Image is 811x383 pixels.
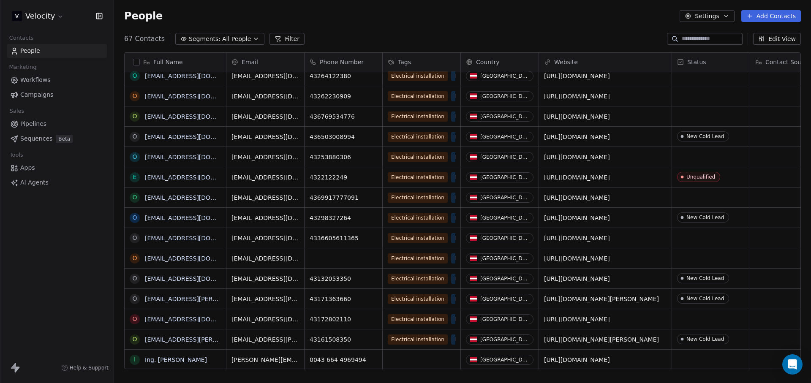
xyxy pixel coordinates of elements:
span: [EMAIL_ADDRESS][DOMAIN_NAME] [231,214,299,222]
a: [URL][DOMAIN_NAME] [544,93,610,100]
span: [PERSON_NAME][EMAIL_ADDRESS][PERSON_NAME][DOMAIN_NAME] [231,356,299,364]
div: [GEOGRAPHIC_DATA] [480,316,530,322]
span: 0043 664 4969494 [310,356,377,364]
span: [EMAIL_ADDRESS][DOMAIN_NAME] [231,112,299,121]
div: New Cold Lead [686,296,724,302]
div: [GEOGRAPHIC_DATA] [480,93,530,99]
div: [GEOGRAPHIC_DATA] [480,235,530,241]
div: o [132,132,137,141]
div: [GEOGRAPHIC_DATA] [480,215,530,221]
span: Electricians [451,253,487,263]
span: Electrical installation [388,193,448,203]
div: o [132,112,137,121]
span: Electrical installation [388,71,448,81]
span: Electricians [451,193,487,203]
a: [EMAIL_ADDRESS][PERSON_NAME][DOMAIN_NAME] [145,296,297,302]
a: [EMAIL_ADDRESS][DOMAIN_NAME] [145,316,248,323]
a: [URL][DOMAIN_NAME] [544,215,610,221]
span: All People [222,35,251,43]
div: Unqualified [686,174,715,180]
span: [EMAIL_ADDRESS][DOMAIN_NAME] [231,92,299,101]
div: o [132,152,137,161]
button: Settings [680,10,734,22]
a: [EMAIL_ADDRESS][DOMAIN_NAME] [145,275,248,282]
a: [URL][DOMAIN_NAME] [544,275,610,282]
div: [GEOGRAPHIC_DATA] [480,73,530,79]
span: Electricians [451,213,487,223]
span: Marketing [5,61,40,73]
a: [URL][DOMAIN_NAME] [544,235,610,242]
a: [URL][DOMAIN_NAME] [544,356,610,363]
button: Add Contacts [741,10,801,22]
a: [EMAIL_ADDRESS][DOMAIN_NAME] [145,154,248,160]
button: Edit View [753,33,801,45]
span: 436503008994 [310,133,377,141]
span: Full Name [153,58,183,66]
span: 43262230909 [310,92,377,101]
a: [URL][DOMAIN_NAME] [544,73,610,79]
a: [URL][DOMAIN_NAME] [544,316,610,323]
div: Country [461,53,539,71]
span: Electricians [451,274,487,284]
span: [EMAIL_ADDRESS][DOMAIN_NAME] [231,153,299,161]
span: Electrical installation [388,213,448,223]
a: [URL][DOMAIN_NAME] [544,194,610,201]
span: [EMAIL_ADDRESS][PERSON_NAME][DOMAIN_NAME] [231,335,299,344]
span: 67 Contacts [124,34,165,44]
div: [GEOGRAPHIC_DATA] [480,276,530,282]
span: [EMAIL_ADDRESS][PERSON_NAME][DOMAIN_NAME] [231,295,299,303]
div: o [132,254,137,263]
span: Apps [20,163,35,172]
span: 4322122249 [310,173,377,182]
span: Workflows [20,76,51,84]
span: 436769534776 [310,112,377,121]
span: Country [476,58,500,66]
span: Electrical installation [388,334,448,345]
a: SequencesBeta [7,132,107,146]
span: Electrical installation [388,111,448,122]
a: [URL][DOMAIN_NAME] [544,255,610,262]
a: Help & Support [61,364,109,371]
span: Electrical installation [388,91,448,101]
div: o [132,213,137,222]
span: Electrical installation [388,274,448,284]
span: [EMAIL_ADDRESS][DOMAIN_NAME] [231,254,299,263]
span: [EMAIL_ADDRESS][DOMAIN_NAME] [231,234,299,242]
span: 43298327264 [310,214,377,222]
span: Electricians [451,233,487,243]
img: 3.png [12,11,22,21]
div: o [132,274,137,283]
div: [GEOGRAPHIC_DATA] [480,154,530,160]
span: Sequences [20,134,52,143]
div: Website [539,53,672,71]
span: Website [554,58,578,66]
div: New Cold Lead [686,215,724,220]
div: o [132,71,137,80]
div: Full Name [125,53,226,71]
span: Status [687,58,706,66]
div: [GEOGRAPHIC_DATA] [480,134,530,140]
div: Status [672,53,750,71]
a: [EMAIL_ADDRESS][DOMAIN_NAME] [145,133,248,140]
span: Phone Number [320,58,364,66]
span: Contacts [5,32,37,44]
span: Electrical installation [388,294,448,304]
div: o [132,193,137,202]
a: [EMAIL_ADDRESS][DOMAIN_NAME] [145,174,248,181]
span: Pipelines [20,120,46,128]
div: [GEOGRAPHIC_DATA] [480,337,530,342]
span: [EMAIL_ADDRESS][DOMAIN_NAME] [231,133,299,141]
div: [GEOGRAPHIC_DATA] [480,114,530,120]
span: Electricians [451,152,487,162]
a: [URL][DOMAIN_NAME] [544,113,610,120]
span: Electrical installation [388,172,448,182]
a: People [7,44,107,58]
span: Sales [6,105,28,117]
div: Tags [383,53,460,71]
span: Electrical installation [388,132,448,142]
a: [URL][DOMAIN_NAME] [544,154,610,160]
span: [EMAIL_ADDRESS][DOMAIN_NAME] [231,193,299,202]
span: Tags [398,58,411,66]
a: [EMAIL_ADDRESS][DOMAIN_NAME] [145,235,248,242]
span: Electricians [451,132,487,142]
